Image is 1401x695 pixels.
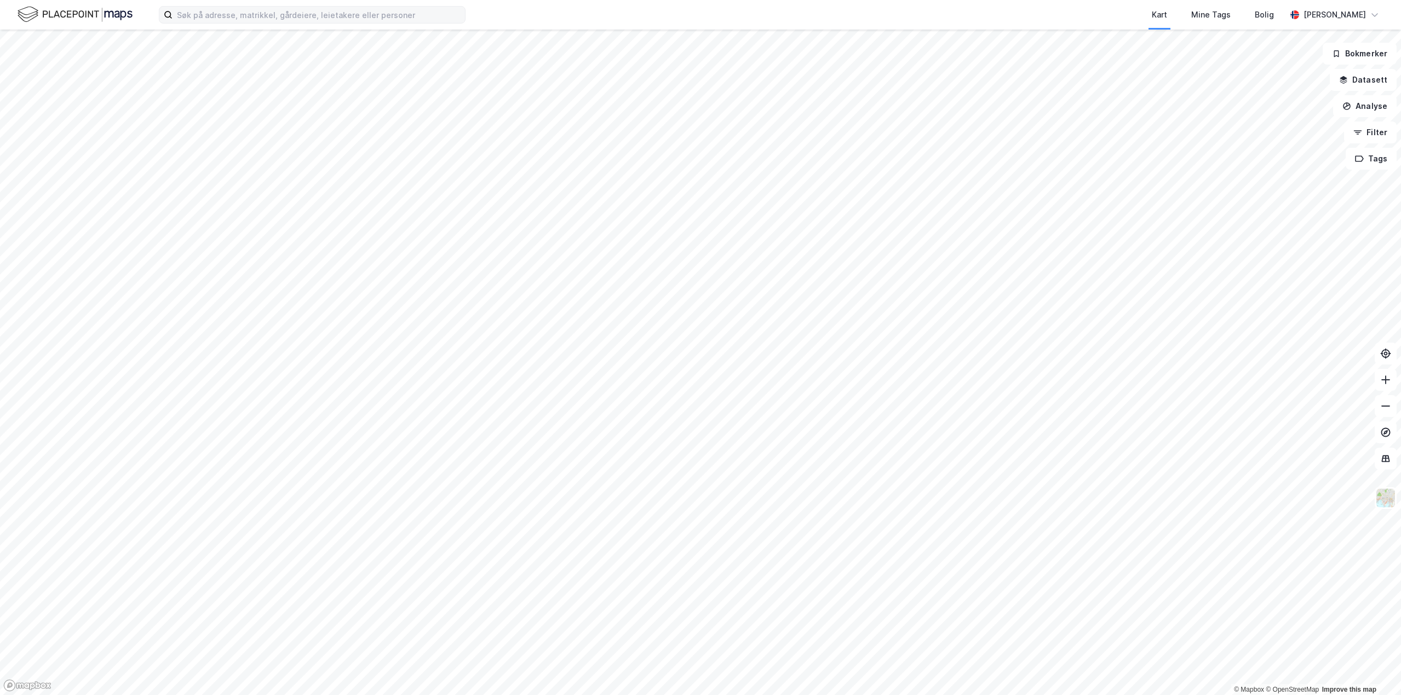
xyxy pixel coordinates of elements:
a: Mapbox homepage [3,679,51,692]
div: Kart [1152,8,1167,21]
div: [PERSON_NAME] [1304,8,1366,21]
img: logo.f888ab2527a4732fd821a326f86c7f29.svg [18,5,133,24]
button: Bokmerker [1323,43,1397,65]
iframe: Chat Widget [1346,642,1401,695]
a: OpenStreetMap [1266,686,1319,693]
div: Kontrollprogram for chat [1346,642,1401,695]
button: Filter [1344,121,1397,143]
a: Improve this map [1322,686,1376,693]
input: Søk på adresse, matrikkel, gårdeiere, leietakere eller personer [173,7,465,23]
a: Mapbox [1234,686,1264,693]
div: Bolig [1255,8,1274,21]
button: Analyse [1333,95,1397,117]
button: Tags [1346,148,1397,170]
div: Mine Tags [1191,8,1231,21]
img: Z [1375,488,1396,508]
button: Datasett [1330,69,1397,91]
